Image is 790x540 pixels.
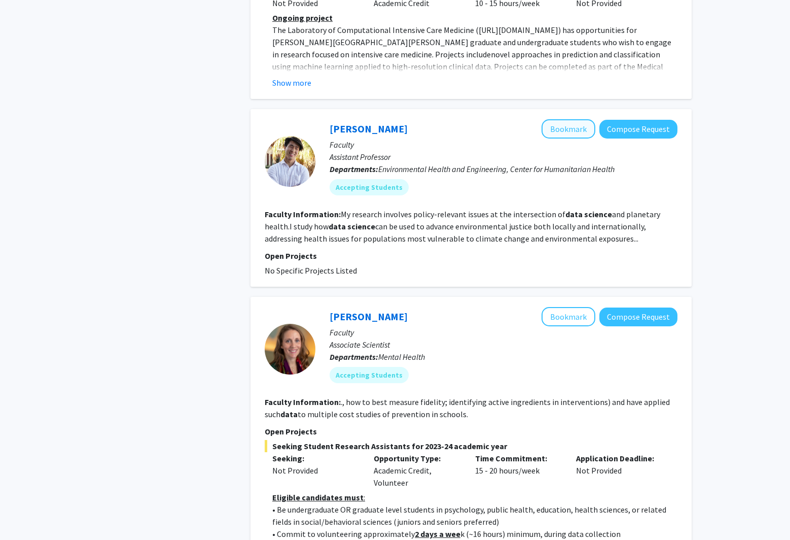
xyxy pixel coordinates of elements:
p: Application Deadline: [576,452,662,464]
b: data [280,409,298,419]
b: data [329,221,346,231]
u: Ongoing project [272,13,333,23]
iframe: Chat [8,494,43,532]
b: Faculty Information: [265,397,341,407]
mat-chip: Accepting Students [330,367,409,383]
b: science [347,221,375,231]
p: Time Commitment: [475,452,561,464]
div: 15 - 20 hours/week [468,452,569,489]
div: Not Provided [272,464,358,477]
span: Environmental Health and Engineering, Center for Humanitarian Health [378,164,615,174]
u: : [364,492,365,502]
span: No Specific Projects Listed [265,265,357,276]
div: Academic Credit, Volunteer [366,452,468,489]
button: Compose Request to Elise Pas [599,308,677,326]
u: 2 days a wee [415,529,460,539]
mat-chip: Accepting Students [330,179,409,195]
p: Seeking: [272,452,358,464]
fg-read-more: ., how to best measure fidelity; identifying active ingredients in interventions) and have applie... [265,397,670,419]
b: Faculty Information: [265,209,341,219]
button: Show more [272,77,311,89]
a: [PERSON_NAME] [330,122,408,135]
p: Open Projects [265,425,677,437]
p: Open Projects [265,250,677,262]
button: Add Benjamin Huynh to Bookmarks [542,119,595,139]
b: data [565,209,583,219]
a: [PERSON_NAME] [330,310,408,323]
b: science [584,209,612,219]
p: Faculty [330,139,677,151]
span: novel approaches in prediction and classification using machine learning applied to high-resoluti... [272,49,663,84]
button: Compose Request to Benjamin Huynh [599,120,677,139]
p: • Be undergraduate OR graduate level students in psychology, public health, education, health sci... [272,503,677,528]
fg-read-more: My research involves policy-relevant issues at the intersection of and planetary health.I study h... [265,209,660,244]
span: The Laboratory of Computational Intensive Care Medicine ( [272,25,479,35]
p: Assistant Professor [330,151,677,163]
span: Mental Health [378,352,425,362]
p: Opportunity Type: [374,452,460,464]
b: Departments: [330,164,378,174]
p: Faculty [330,326,677,339]
b: Departments: [330,352,378,362]
button: Add Elise Pas to Bookmarks [542,307,595,326]
u: Eligible candidates must [272,492,364,502]
span: ) has opportunities for [PERSON_NAME][GEOGRAPHIC_DATA][PERSON_NAME] graduate and undergraduate st... [272,25,671,59]
p: Associate Scientist [330,339,677,351]
span: Seeking Student Research Assistants for 2023-24 academic year [265,440,677,452]
p: [URL][DOMAIN_NAME] Priority will be given to applicants who have completed coursework or have a d... [272,24,677,146]
div: Not Provided [568,452,670,489]
p: • Commit to volunteering approximately k (~16 hours) minimum, during data collection [272,528,677,540]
